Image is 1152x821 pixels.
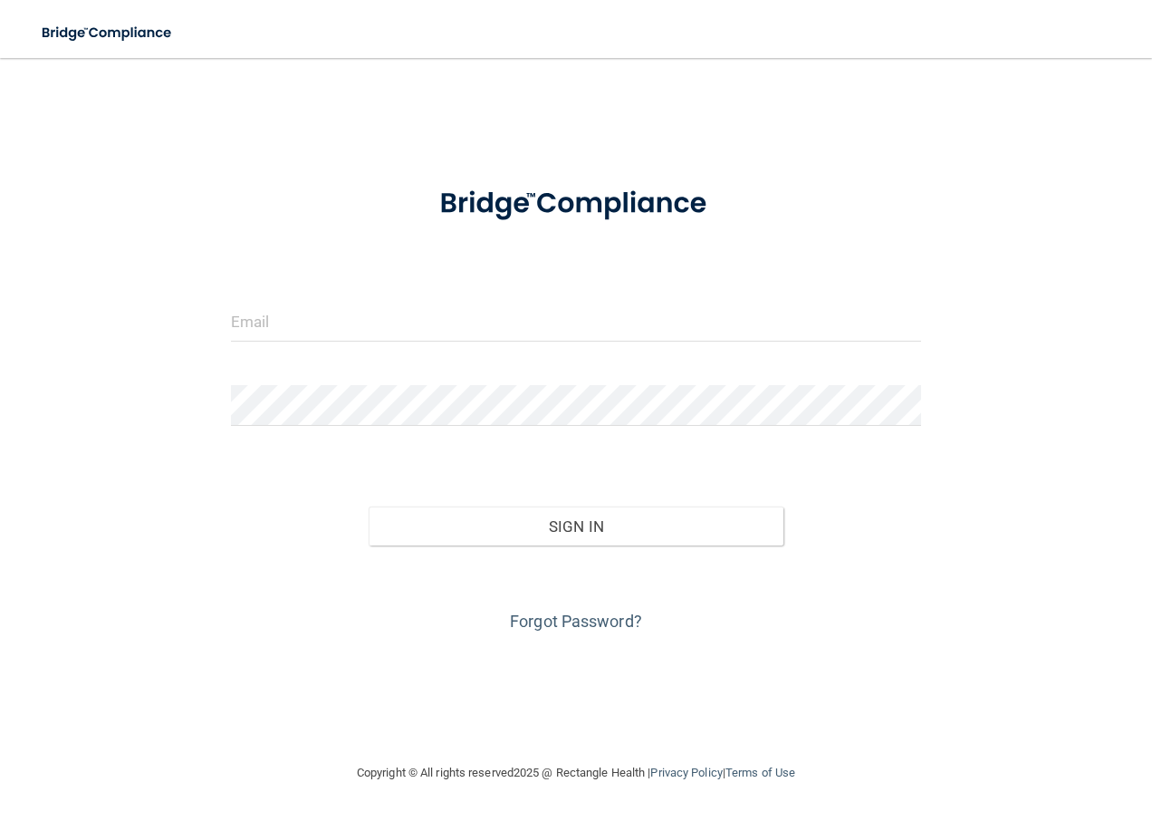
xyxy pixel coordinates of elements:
[410,167,742,241] img: bridge_compliance_login_screen.278c3ca4.svg
[369,507,783,546] button: Sign In
[650,766,722,779] a: Privacy Policy
[245,744,907,802] div: Copyright © All rights reserved 2025 @ Rectangle Health | |
[510,612,642,631] a: Forgot Password?
[27,14,188,52] img: bridge_compliance_login_screen.278c3ca4.svg
[725,766,795,779] a: Terms of Use
[231,301,922,342] input: Email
